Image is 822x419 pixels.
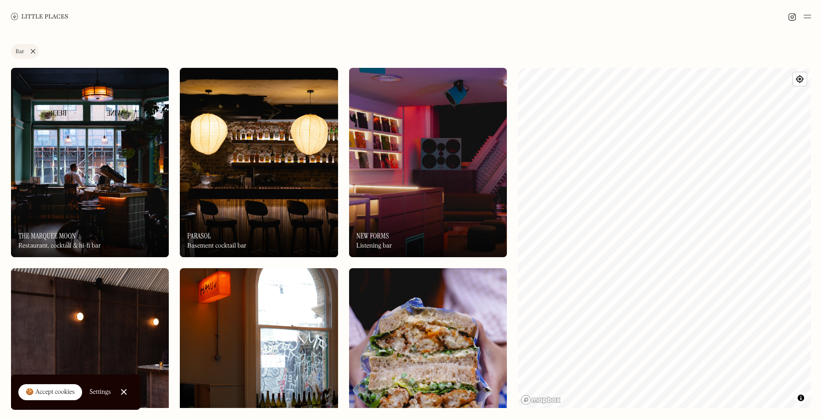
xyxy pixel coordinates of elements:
div: Basement cocktail bar [187,242,246,250]
a: Settings [89,382,111,402]
img: New Forms [349,68,507,257]
span: Toggle attribution [798,393,804,403]
h3: The Marquee Moon [18,232,76,240]
button: Find my location [793,72,806,86]
a: Mapbox homepage [521,395,561,405]
canvas: Map [518,68,811,408]
a: Bar [11,44,39,59]
a: ParasolParasolParasolBasement cocktail bar [180,68,338,257]
a: The Marquee MoonThe Marquee MoonThe Marquee MoonRestaurant, cocktail & hi-fi bar [11,68,169,257]
h3: New Forms [356,232,389,240]
div: Restaurant, cocktail & hi-fi bar [18,242,101,250]
a: New FormsNew FormsNew FormsListening bar [349,68,507,257]
a: 🍪 Accept cookies [18,384,82,401]
img: Parasol [180,68,338,257]
h3: Parasol [187,232,211,240]
div: Settings [89,389,111,395]
img: The Marquee Moon [11,68,169,257]
div: Bar [16,49,24,55]
a: Close Cookie Popup [115,383,133,401]
button: Toggle attribution [795,392,806,403]
div: 🍪 Accept cookies [26,388,75,397]
div: Listening bar [356,242,392,250]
